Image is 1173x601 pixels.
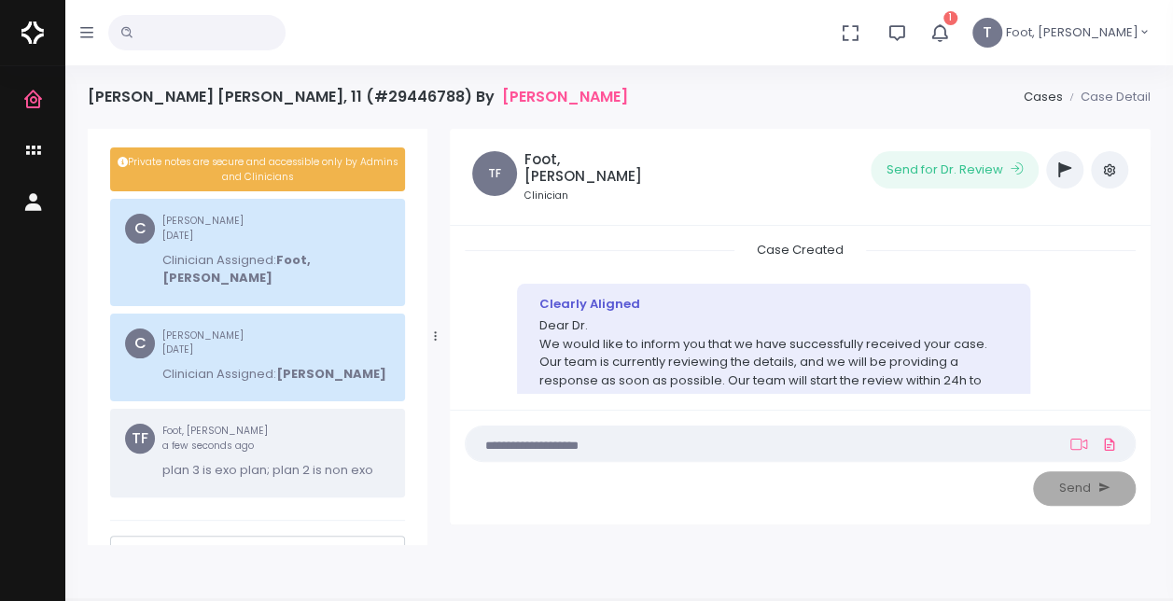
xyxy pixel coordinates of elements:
[524,189,676,203] small: Clinician
[88,88,628,105] h4: [PERSON_NAME] [PERSON_NAME], 11 (#29446788) By
[734,235,866,264] span: Case Created
[110,147,405,191] div: Private notes are secure and accessible only by Admins and Clinicians
[125,424,155,454] span: TF
[125,328,155,358] span: C
[472,151,517,196] span: TF
[539,295,1008,314] div: Clearly Aligned
[88,129,427,545] div: scrollable content
[21,13,44,52] img: Logo Horizontal
[1062,88,1151,106] li: Case Detail
[162,424,373,453] small: Foot, [PERSON_NAME]
[1006,23,1138,42] span: Foot, [PERSON_NAME]
[972,18,1002,48] span: T
[162,229,193,243] span: [DATE]
[162,214,390,243] small: [PERSON_NAME]
[276,365,386,383] b: [PERSON_NAME]
[162,342,193,356] span: [DATE]
[125,214,155,244] span: C
[162,365,386,384] p: Clinician Assigned:
[524,151,676,185] h5: Foot, [PERSON_NAME]
[162,439,254,453] span: a few seconds ago
[1067,437,1091,452] a: Add Loom Video
[465,241,1136,394] div: scrollable content
[162,251,390,287] p: Clinician Assigned:
[502,88,628,105] a: [PERSON_NAME]
[1023,88,1062,105] a: Cases
[539,316,1008,408] p: Dear Dr. We would like to inform you that we have successfully received your case. Our team is cu...
[162,461,373,480] p: plan 3 is exo plan; plan 2 is non exo
[943,11,957,25] span: 1
[1098,427,1121,461] a: Add Files
[871,151,1039,189] button: Send for Dr. Review
[162,328,386,357] small: [PERSON_NAME]
[162,251,311,287] b: Foot, [PERSON_NAME]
